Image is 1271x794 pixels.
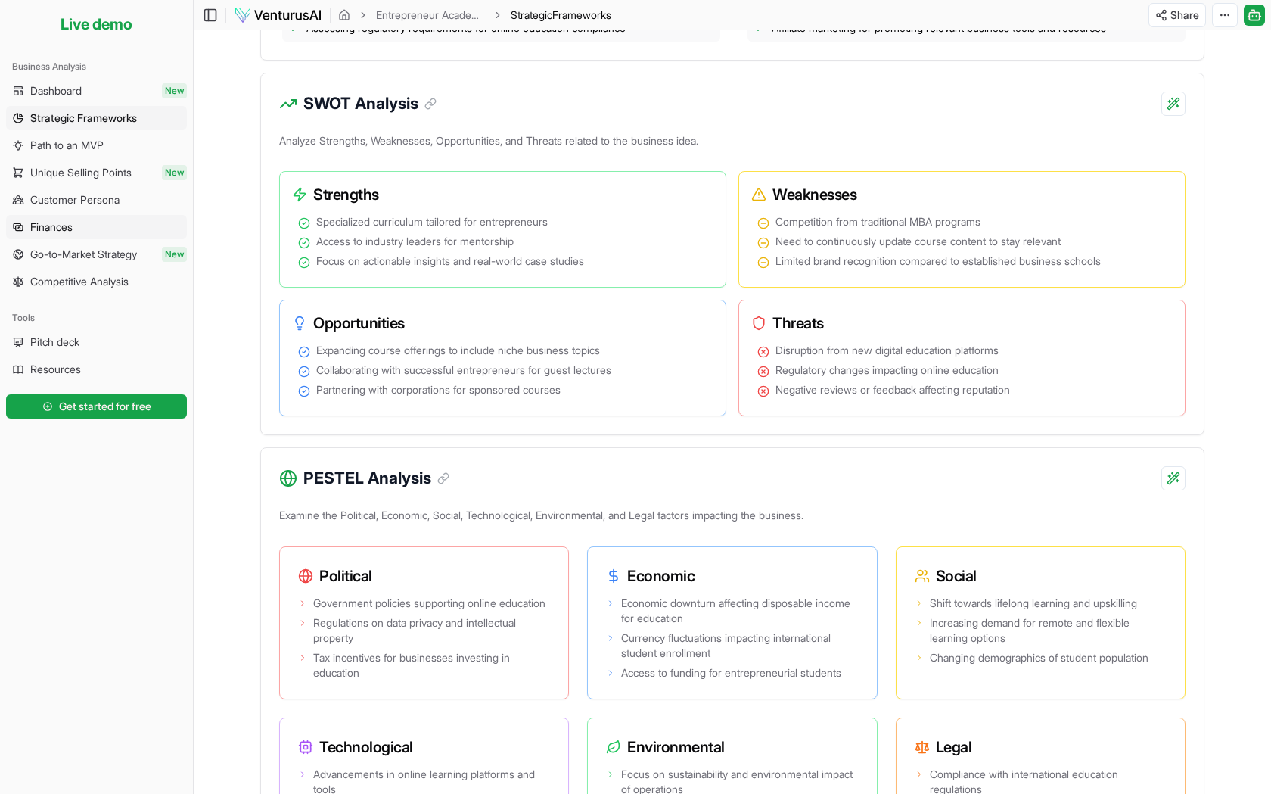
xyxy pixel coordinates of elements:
nav: breadcrumb [338,8,611,23]
button: Get started for free [6,394,187,419]
span: Access to funding for entrepreneurial students [621,665,841,680]
span: Resources [30,362,81,377]
a: Resources [6,357,187,381]
span: StrategicFrameworks [511,8,611,23]
h3: Political [298,565,550,587]
span: Shift towards lifelong learning and upskilling [930,596,1137,611]
span: Specialized curriculum tailored for entrepreneurs [316,214,548,229]
span: Expanding course offerings to include niche business topics [316,343,600,358]
h3: Environmental [606,736,858,758]
h3: Social [915,565,1167,587]
a: Entrepreneur Academy [376,8,485,23]
span: Get started for free [59,399,151,414]
span: Changing demographics of student population [930,650,1148,665]
span: Strategic Frameworks [30,111,137,126]
h3: Strengths [292,184,701,205]
span: Access to industry leaders for mentorship [316,234,514,249]
span: Currency fluctuations impacting international student enrollment [621,631,858,661]
span: Share [1170,8,1199,23]
span: New [162,83,187,98]
a: DashboardNew [6,79,187,103]
span: Competition from traditional MBA programs [775,214,980,229]
img: logo [234,6,322,24]
span: Collaborating with successful entrepreneurs for guest lectures [316,363,611,378]
h3: PESTEL Analysis [303,466,449,490]
button: Share [1148,3,1206,27]
a: Strategic Frameworks [6,106,187,130]
span: New [162,247,187,262]
span: Unique Selling Points [30,165,132,180]
div: Tools [6,306,187,330]
span: Dashboard [30,83,82,98]
span: New [162,165,187,180]
div: Business Analysis [6,54,187,79]
span: Government policies supporting online education [313,596,545,611]
span: Finances [30,220,73,235]
span: Tax incentives for businesses investing in education [313,650,550,680]
a: Pitch deck [6,330,187,354]
h3: Technological [298,736,550,758]
span: Pitch deck [30,335,79,350]
span: Limited brand recognition compared to established business schools [775,254,1101,269]
h3: Economic [606,565,858,587]
h3: Opportunities [292,313,701,334]
a: Customer Persona [6,188,187,212]
a: Finances [6,215,187,239]
h3: SWOT Analysis [303,92,437,116]
span: Need to continuously update course content to stay relevant [775,234,1061,249]
span: Go-to-Market Strategy [30,247,137,262]
span: Competitive Analysis [30,274,129,289]
span: Increasing demand for remote and flexible learning options [930,615,1167,646]
span: Customer Persona [30,192,120,207]
span: Focus on actionable insights and real-world case studies [316,254,584,269]
h3: Legal [915,736,1167,758]
span: Regulations on data privacy and intellectual property [313,615,550,646]
a: Path to an MVP [6,133,187,157]
span: Regulatory changes impacting online education [775,363,999,378]
a: Go-to-Market StrategyNew [6,242,187,266]
a: Get started for free [6,391,187,422]
span: Negative reviews or feedback affecting reputation [775,382,1010,397]
span: Partnering with corporations for sponsored courses [316,382,561,397]
a: Competitive Analysis [6,269,187,294]
h3: Weaknesses [751,184,1161,205]
h3: Threats [751,313,1161,334]
span: Path to an MVP [30,138,104,153]
span: Disruption from new digital education platforms [775,343,999,358]
a: Unique Selling PointsNew [6,160,187,185]
p: Examine the Political, Economic, Social, Technological, Environmental, and Legal factors impactin... [279,505,1186,532]
p: Analyze Strengths, Weaknesses, Opportunities, and Threats related to the business idea. [279,130,1186,157]
span: Frameworks [552,8,611,21]
span: Economic downturn affecting disposable income for education [621,596,858,626]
